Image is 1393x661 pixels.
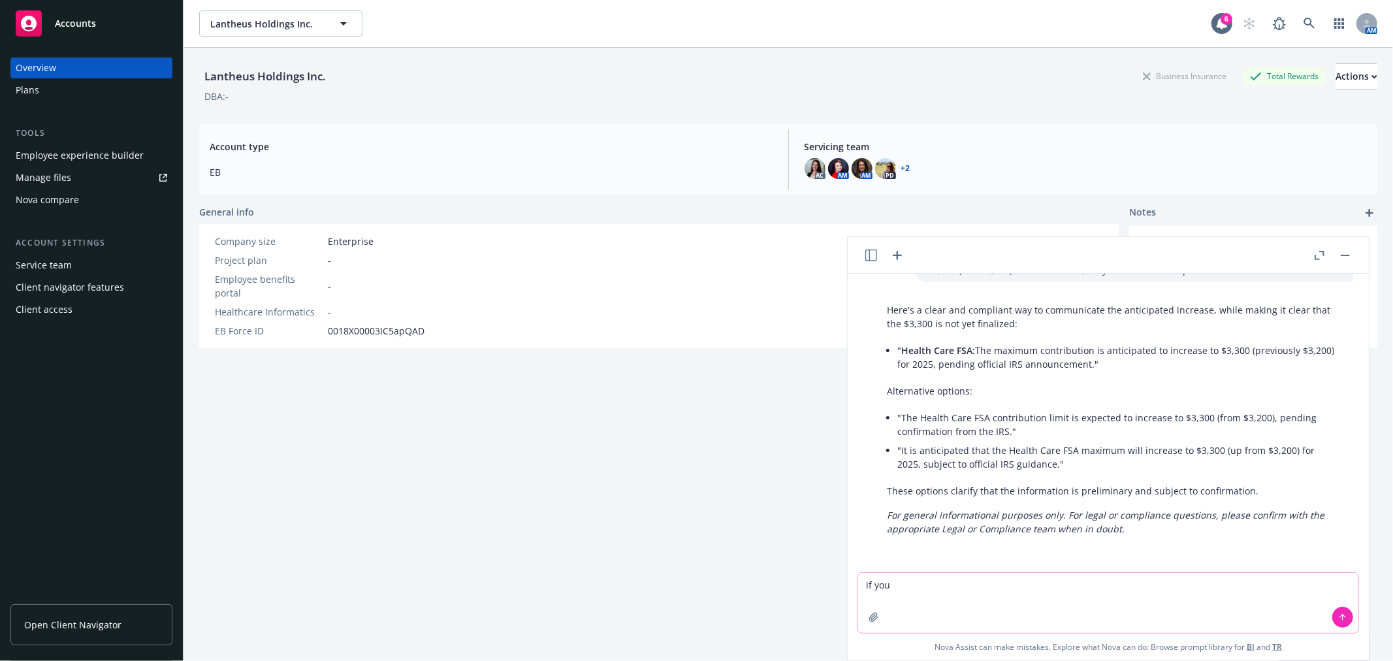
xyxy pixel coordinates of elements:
[1247,641,1255,653] a: BI
[328,305,331,319] span: -
[10,127,172,140] div: Tools
[1136,68,1233,84] div: Business Insurance
[897,408,1340,441] li: "The Health Care FSA contribution limit is expected to increase to $3,300 (from $3,200), pending ...
[935,634,1282,660] span: Nova Assist can make mistakes. Explore what Nova can do: Browse prompt library for and
[16,255,72,276] div: Service team
[204,89,229,103] div: DBA: -
[16,277,124,298] div: Client navigator features
[10,236,172,250] div: Account settings
[897,341,1340,374] li: " The maximum contribution is anticipated to increase to $3,300 (previously $3,200) for 2025, pen...
[16,167,71,188] div: Manage files
[24,618,121,632] span: Open Client Navigator
[10,277,172,298] a: Client navigator features
[328,234,374,248] span: Enterprise
[16,80,39,101] div: Plans
[199,10,362,37] button: Lantheus Holdings Inc.
[887,484,1340,498] p: These options clarify that the information is preliminary and subject to confirmation.
[1362,205,1377,221] a: add
[1326,10,1353,37] a: Switch app
[901,344,975,357] span: Health Care FSA:
[1336,63,1377,89] button: Actions
[328,324,424,338] span: 0018X00003IC5apQAD
[210,165,773,179] span: EB
[10,80,172,101] a: Plans
[852,158,873,179] img: photo
[10,57,172,78] a: Overview
[16,145,144,166] div: Employee experience builder
[10,189,172,210] a: Nova compare
[897,441,1340,474] li: "It is anticipated that the Health Care FSA maximum will increase to $3,300 (up from $3,200) for ...
[10,145,172,166] a: Employee experience builder
[1243,68,1325,84] div: Total Rewards
[1266,10,1292,37] a: Report a Bug
[1272,641,1282,653] a: TR
[10,255,172,276] a: Service team
[328,280,331,293] span: -
[10,167,172,188] a: Manage files
[1336,64,1377,89] div: Actions
[887,384,1340,398] p: Alternative options:
[805,158,825,179] img: photo
[858,573,1358,633] textarea: if you
[1221,13,1232,25] div: 6
[1129,205,1156,221] span: Notes
[1296,10,1322,37] a: Search
[887,303,1340,330] p: Here's a clear and compliant way to communicate the anticipated increase, while making it clear t...
[215,234,323,248] div: Company size
[215,253,323,267] div: Project plan
[199,68,331,85] div: Lantheus Holdings Inc.
[887,509,1324,535] em: For general informational purposes only. For legal or compliance questions, please confirm with t...
[210,17,323,31] span: Lantheus Holdings Inc.
[875,158,896,179] img: photo
[210,140,773,153] span: Account type
[16,299,72,320] div: Client access
[805,140,1368,153] span: Servicing team
[16,189,79,210] div: Nova compare
[10,299,172,320] a: Client access
[215,272,323,300] div: Employee benefits portal
[215,324,323,338] div: EB Force ID
[328,253,331,267] span: -
[901,165,910,172] a: +2
[1236,10,1262,37] a: Start snowing
[199,205,254,219] span: General info
[10,5,172,42] a: Accounts
[55,18,96,29] span: Accounts
[828,158,849,179] img: photo
[16,57,56,78] div: Overview
[215,305,323,319] div: Healthcare Informatics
